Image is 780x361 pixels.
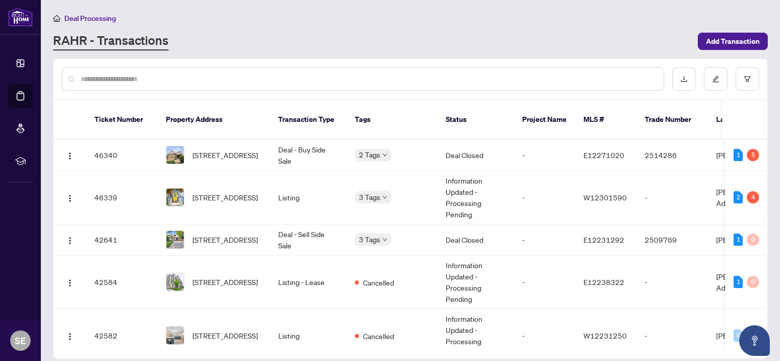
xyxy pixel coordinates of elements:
[62,274,78,290] button: Logo
[86,224,158,255] td: 42641
[437,100,514,140] th: Status
[166,146,184,164] img: thumbnail-img
[166,231,184,248] img: thumbnail-img
[347,100,437,140] th: Tags
[66,152,74,160] img: Logo
[192,234,258,245] span: [STREET_ADDRESS]
[637,140,708,171] td: 2514286
[192,149,258,161] span: [STREET_ADDRESS]
[158,100,270,140] th: Property Address
[514,100,575,140] th: Project Name
[62,189,78,205] button: Logo
[437,140,514,171] td: Deal Closed
[382,152,387,158] span: down
[8,8,33,27] img: logo
[66,237,74,245] img: Logo
[637,100,708,140] th: Trade Number
[270,224,347,255] td: Deal - Sell Side Sale
[437,171,514,224] td: Information Updated - Processing Pending
[62,231,78,248] button: Logo
[706,33,760,49] span: Add Transaction
[66,194,74,202] img: Logo
[747,149,759,161] div: 5
[514,255,575,309] td: -
[166,327,184,344] img: thumbnail-img
[86,140,158,171] td: 46340
[270,140,347,171] td: Deal - Buy Side Sale
[712,75,719,83] span: edit
[64,14,116,23] span: Deal Processing
[359,234,380,245] span: 3 Tags
[637,224,708,255] td: 2509769
[192,330,258,341] span: [STREET_ADDRESS]
[53,15,60,22] span: home
[747,191,759,203] div: 4
[734,149,743,161] div: 1
[739,325,770,356] button: Open asap
[437,255,514,309] td: Information Updated - Processing Pending
[704,67,727,91] button: edit
[583,150,624,160] span: E12271020
[575,100,637,140] th: MLS #
[583,277,624,287] span: E12238322
[359,191,380,203] span: 3 Tags
[192,276,258,288] span: [STREET_ADDRESS]
[514,171,575,224] td: -
[734,276,743,288] div: 1
[192,192,258,203] span: [STREET_ADDRESS]
[270,171,347,224] td: Listing
[270,255,347,309] td: Listing - Lease
[359,149,380,161] span: 2 Tags
[66,279,74,287] img: Logo
[363,277,394,288] span: Cancelled
[747,276,759,288] div: 0
[382,237,387,242] span: down
[734,191,743,203] div: 2
[583,235,624,244] span: E12231292
[53,32,168,50] a: RAHR - Transactions
[734,329,743,342] div: 0
[736,67,759,91] button: filter
[382,195,387,200] span: down
[437,224,514,255] td: Deal Closed
[514,224,575,255] td: -
[734,234,743,246] div: 1
[66,332,74,341] img: Logo
[15,333,26,348] span: SE
[747,234,759,246] div: 0
[698,33,768,50] button: Add Transaction
[363,330,394,342] span: Cancelled
[166,273,184,291] img: thumbnail-img
[583,331,627,340] span: W12231250
[270,100,347,140] th: Transaction Type
[86,171,158,224] td: 46339
[86,255,158,309] td: 42584
[744,75,751,83] span: filter
[514,140,575,171] td: -
[680,75,688,83] span: download
[166,189,184,206] img: thumbnail-img
[637,171,708,224] td: -
[672,67,696,91] button: download
[583,193,627,202] span: W12301590
[637,255,708,309] td: -
[62,327,78,344] button: Logo
[86,100,158,140] th: Ticket Number
[62,147,78,163] button: Logo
